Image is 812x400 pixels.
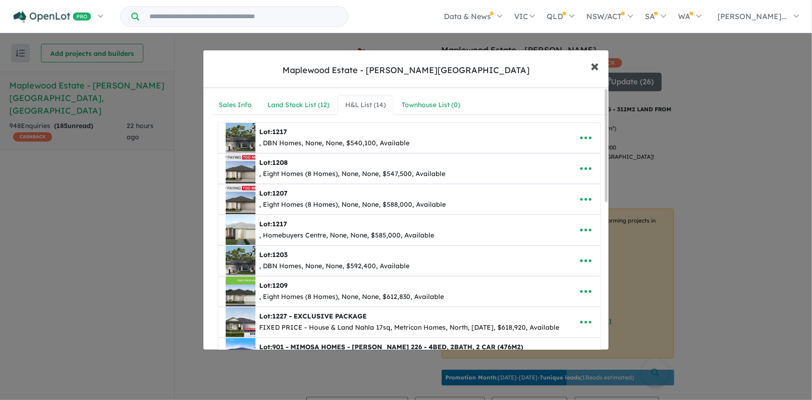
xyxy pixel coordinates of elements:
[259,281,288,290] b: Lot:
[259,261,409,272] div: , DBN Homes, None, None, $592,400, Available
[226,246,255,276] img: Maplewood%20Estate%20-%20Melton%20South%20-%20Lot%201203___1759729498.jpg
[259,158,288,167] b: Lot:
[272,158,288,167] span: 1208
[272,128,287,136] span: 1217
[268,100,329,111] div: Land Stock List ( 12 )
[259,199,446,210] div: , Eight Homes (8 Homes), None, None, $588,000, Available
[591,55,599,75] span: ×
[259,230,434,241] div: , Homebuyers Centre, None, None, $585,000, Available
[402,100,460,111] div: Townhouse List ( 0 )
[272,312,367,320] span: 1227 - EXCLUSIVE PACKAGE
[345,100,386,111] div: H&L List ( 14 )
[718,12,787,21] span: [PERSON_NAME]...
[259,169,445,180] div: , Eight Homes (8 Homes), None, None, $547,500, Available
[226,338,255,368] img: Maplewood%20Estate%20-%20Melton%20South%20-%20Lot%20901%20-%20MIMOSA%20HOMES%20-%20ARCHIE%20226%2...
[259,292,444,303] div: , Eight Homes (8 Homes), None, None, $612,830, Available
[226,307,255,337] img: Maplewood%20Estate%20-%20Melton%20South%20-%20Lot%201227%20-%20EXCLUSIVE%20PACKAGE___1758608841.jpg
[259,251,288,259] b: Lot:
[272,251,288,259] span: 1203
[259,189,288,197] b: Lot:
[272,220,287,228] span: 1217
[226,215,255,245] img: Maplewood%20Estate%20-%20Melton%20South%20-%20Lot%201217___1758608840.jpg
[141,7,346,27] input: Try estate name, suburb, builder or developer
[259,312,367,320] b: Lot:
[259,138,409,149] div: , DBN Homes, None, None, $540,100, Available
[272,189,288,197] span: 1207
[259,322,559,333] div: FIXED PRICE - House & Land Nahla 17sq, Metricon Homes, North, [DATE], $618,920, Available
[226,184,255,214] img: Maplewood%20Estate%20-%20Melton%20South%20-%20Lot%201207___1758758734.jpg
[259,343,523,351] b: Lot:
[219,100,252,111] div: Sales Info
[272,343,523,351] span: 901 - MIMOSA HOMES - [PERSON_NAME] 226 - 4BED, 2BATH, 2 CAR (476M2)
[259,128,287,136] b: Lot:
[272,281,288,290] span: 1209
[282,64,530,76] div: Maplewood Estate - [PERSON_NAME][GEOGRAPHIC_DATA]
[226,277,255,306] img: Maplewood%20Estate%20-%20Melton%20South%20-%20Lot%201209___1758758735.jpg
[226,123,255,153] img: Maplewood%20Estate%20-%20Melton%20South%20-%20Lot%201217___1759729496.jpg
[13,11,91,23] img: Openlot PRO Logo White
[226,154,255,183] img: Maplewood%20Estate%20-%20Melton%20South%20-%20Lot%201208___1758758732.jpg
[259,220,287,228] b: Lot:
